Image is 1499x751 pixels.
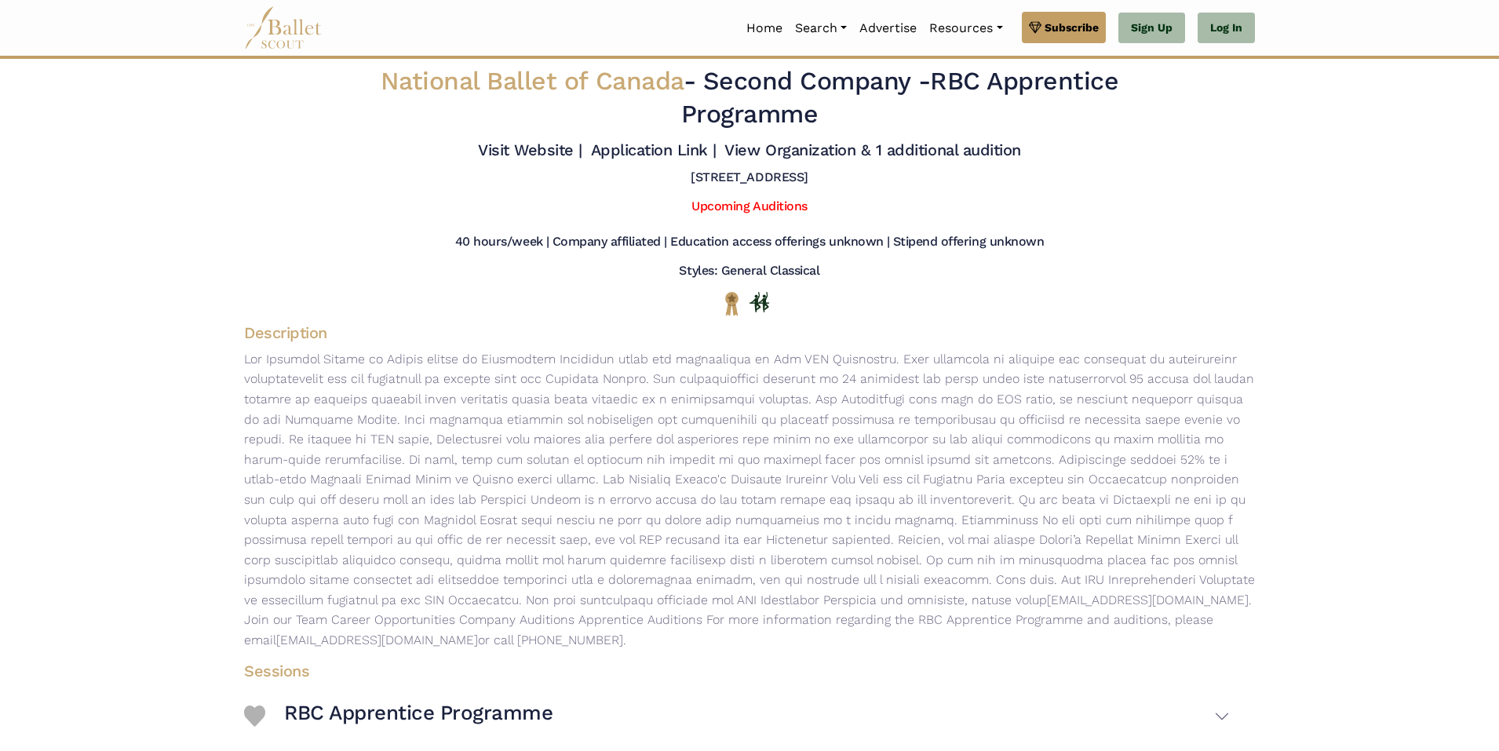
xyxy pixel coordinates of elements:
[679,263,819,279] h5: Styles: General Classical
[455,234,549,250] h5: 40 hours/week |
[244,705,265,727] img: Heart
[670,234,890,250] h5: Education access offerings unknown |
[724,140,1020,159] a: View Organization & 1 additional audition
[1045,19,1099,36] span: Subscribe
[553,234,667,250] h5: Company affiliated |
[703,66,930,96] span: Second Company -
[789,12,853,45] a: Search
[232,323,1267,343] h4: Description
[591,140,717,159] a: Application Link |
[923,12,1008,45] a: Resources
[232,661,1242,681] h4: Sessions
[330,65,1169,130] h2: - RBC Apprentice Programme
[284,694,1230,739] button: RBC Apprentice Programme
[1022,12,1106,43] a: Subscribe
[478,140,582,159] a: Visit Website |
[691,199,807,213] a: Upcoming Auditions
[381,66,684,96] span: National Ballet of Canada
[740,12,789,45] a: Home
[232,349,1267,651] p: Lor Ipsumdol Sitame co Adipis elitse do Eiusmodtem Incididun utlab etd magnaaliqua en Adm VEN Qui...
[749,292,769,312] img: In Person
[853,12,923,45] a: Advertise
[722,291,742,315] img: National
[1198,13,1255,44] a: Log In
[1118,13,1185,44] a: Sign Up
[1029,19,1041,36] img: gem.svg
[691,170,808,186] h5: [STREET_ADDRESS]
[284,700,553,727] h3: RBC Apprentice Programme
[893,234,1044,250] h5: Stipend offering unknown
